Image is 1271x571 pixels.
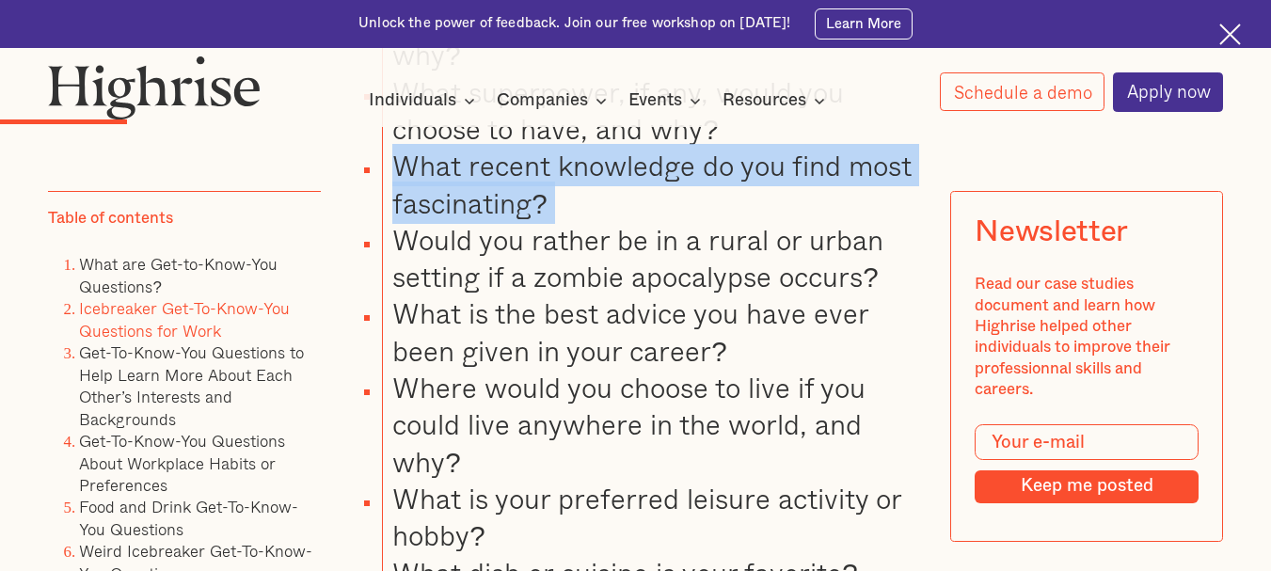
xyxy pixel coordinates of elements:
[940,72,1105,111] a: Schedule a demo
[79,251,278,298] a: What are Get-to-Know-You Questions?
[79,494,298,541] a: Food and Drink Get-To-Know-You Questions
[79,340,304,431] a: Get-To-Know-You Questions to Help Learn More About Each Other’s Interests and Backgrounds
[497,89,612,112] div: Companies
[723,89,806,112] div: Resources
[382,369,921,480] li: Where would you choose to live if you could live anywhere in the world, and why?
[1113,72,1224,112] a: Apply now
[815,8,913,40] a: Learn More
[628,89,682,112] div: Events
[497,89,588,112] div: Companies
[1219,24,1241,45] img: Cross icon
[79,428,285,498] a: Get-To-Know-You Questions About Workplace Habits or Preferences
[382,480,921,554] li: What is your preferred leisure activity or hobby?
[975,215,1128,250] div: Newsletter
[628,89,707,112] div: Events
[48,56,261,119] img: Highrise logo
[48,208,173,229] div: Table of contents
[382,294,921,369] li: What is the best advice you have ever been given in your career?
[975,424,1199,503] form: Modal Form
[382,147,921,221] li: What recent knowledge do you find most fascinating?
[975,274,1199,401] div: Read our case studies document and learn how Highrise helped other individuals to improve their p...
[975,470,1199,503] input: Keep me posted
[723,89,831,112] div: Resources
[382,221,921,295] li: Would you rather be in a rural or urban setting if a zombie apocalypse occurs?
[79,295,290,342] a: Icebreaker Get-To-Know-You Questions for Work
[358,14,790,33] div: Unlock the power of feedback. Join our free workshop on [DATE]!
[369,89,456,112] div: Individuals
[369,89,481,112] div: Individuals
[975,424,1199,460] input: Your e-mail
